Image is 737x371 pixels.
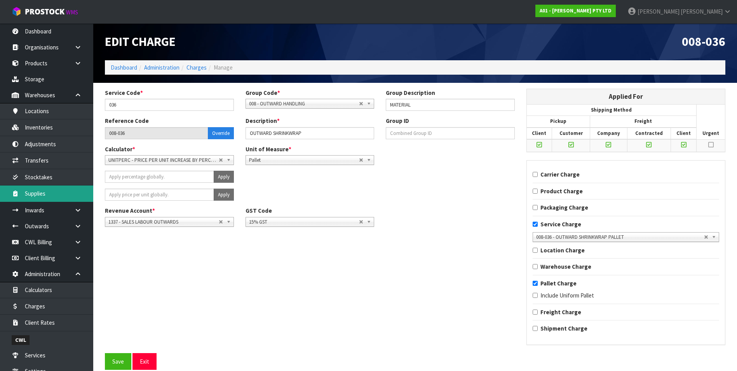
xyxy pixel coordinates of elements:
[533,291,594,299] label: Include Uniform Pallet
[533,264,538,269] input: Warehouse Charge
[540,187,583,195] strong: Product Charge
[386,89,435,97] label: Group Description
[682,34,725,49] span: 008-036
[214,171,234,183] button: Apply
[533,293,538,298] input: Include Uniform Pallet
[12,7,21,16] img: cube-alt.png
[105,189,214,201] input: Apply price per unit globally.
[533,93,719,100] h3: Applied For
[214,189,234,201] button: Apply
[105,34,176,49] span: Edit Charge
[249,217,359,227] span: 15% GST
[246,89,280,97] label: Group Code
[671,128,697,139] th: Client
[246,127,375,139] input: Description
[144,64,179,71] a: Administration
[533,205,538,210] input: Packaging Charge
[132,353,157,370] button: Exit
[540,247,585,254] strong: Location Charge
[208,127,234,139] button: Override
[108,217,219,227] span: 1337 - SALES LABOUR OUTWARDS
[386,127,515,139] input: Combined Group ID
[533,248,538,253] input: Location Charge
[627,128,671,139] th: Contracted
[66,9,78,16] small: WMS
[105,89,143,97] label: Service Code
[105,206,155,215] label: Revenue Account
[533,326,538,331] input: Shipment Charge
[540,220,581,228] strong: Service Charge
[246,206,272,215] label: GST Code
[527,128,552,139] th: Client
[533,172,538,177] input: Carrier Charge
[540,308,581,316] strong: Freight Charge
[527,116,590,128] th: Pickup
[533,310,538,315] input: Freight Charge
[249,99,359,108] span: 008 - OUTWARD HANDLING
[681,8,723,15] span: [PERSON_NAME]
[638,8,680,15] span: [PERSON_NAME]
[111,64,137,71] a: Dashboard
[214,64,233,71] span: Manage
[540,280,577,287] strong: Pallet Charge
[105,171,214,183] input: Apply percentage globally.
[108,156,219,165] span: UNITPERC - PRICE PER UNIT INCREASE BY PERCENTAGE
[533,222,538,227] input: Service Charge
[540,263,591,270] strong: Warehouse Charge
[533,281,538,286] input: Pallet Charge
[25,7,64,17] span: ProStock
[105,145,135,153] label: Calculator
[386,117,409,125] label: Group ID
[590,128,627,139] th: Company
[540,7,612,14] strong: A01 - [PERSON_NAME] PTY LTD
[246,117,280,125] label: Description
[536,233,704,242] span: 008-036 - OUTWARD SHRINKWRAP PALLET
[105,127,208,139] input: Reference Code
[105,117,149,125] label: Reference Code
[105,99,234,111] input: Service Code
[12,335,30,345] span: CWL
[540,325,587,332] strong: Shipment Charge
[186,64,207,71] a: Charges
[249,156,359,165] span: Pallet
[527,105,697,116] th: Shipping Method
[697,105,725,139] th: Urgent
[552,128,590,139] th: Customer
[540,171,580,178] strong: Carrier Charge
[246,145,291,153] label: Unit of Measure
[105,353,131,370] button: Save
[386,99,515,111] input: Group Description
[540,204,588,211] strong: Packaging Charge
[533,189,538,194] input: Product Charge
[535,5,616,17] a: A01 - [PERSON_NAME] PTY LTD
[590,116,696,128] th: Freight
